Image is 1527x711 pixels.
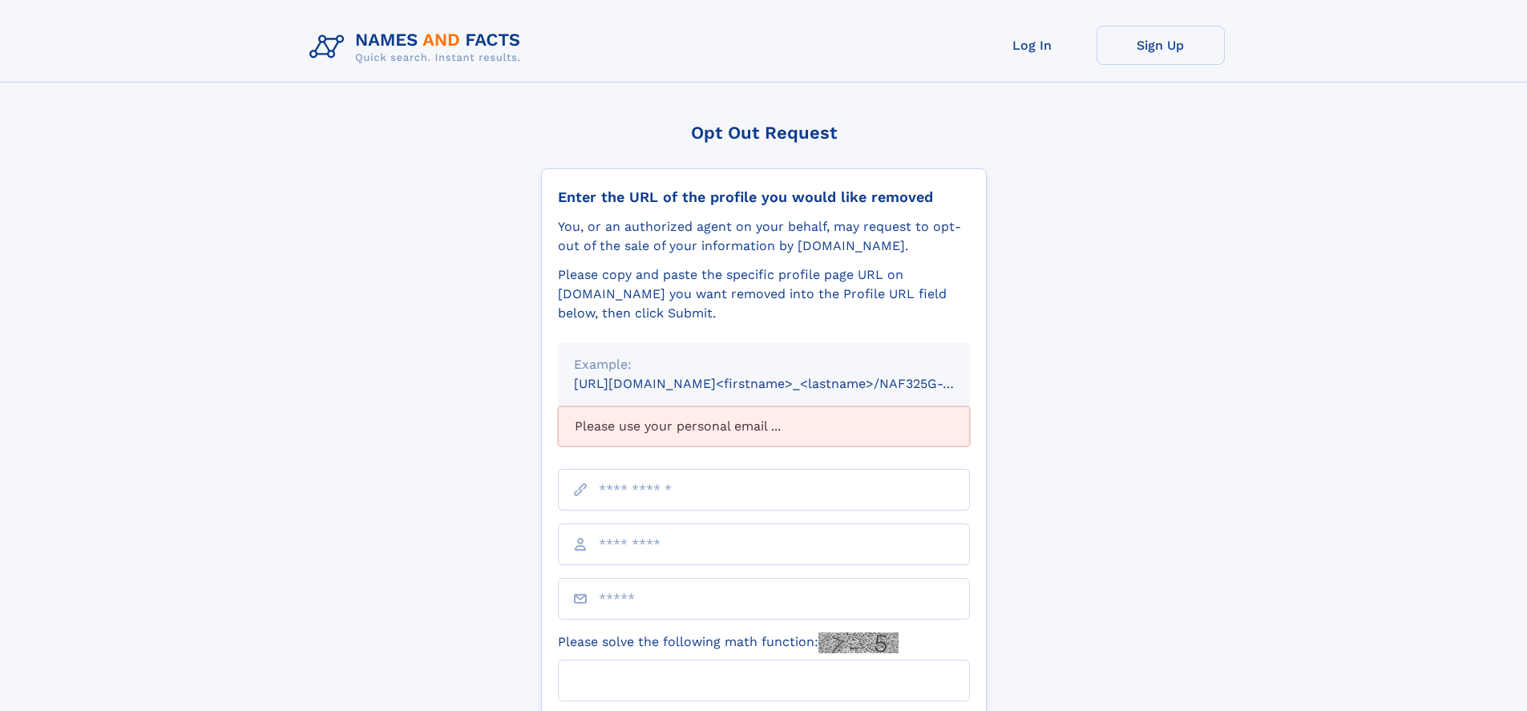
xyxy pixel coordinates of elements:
div: Example: [574,355,954,374]
label: Please solve the following math function: [558,632,899,653]
div: Please use your personal email ... [558,406,970,446]
small: [URL][DOMAIN_NAME]<firstname>_<lastname>/NAF325G-xxxxxxxx [574,376,1000,391]
a: Log In [968,26,1097,65]
div: Enter the URL of the profile you would like removed [558,188,970,206]
img: Logo Names and Facts [303,26,534,69]
div: You, or an authorized agent on your behalf, may request to opt-out of the sale of your informatio... [558,217,970,256]
a: Sign Up [1097,26,1225,65]
div: Opt Out Request [541,123,987,143]
div: Please copy and paste the specific profile page URL on [DOMAIN_NAME] you want removed into the Pr... [558,265,970,323]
